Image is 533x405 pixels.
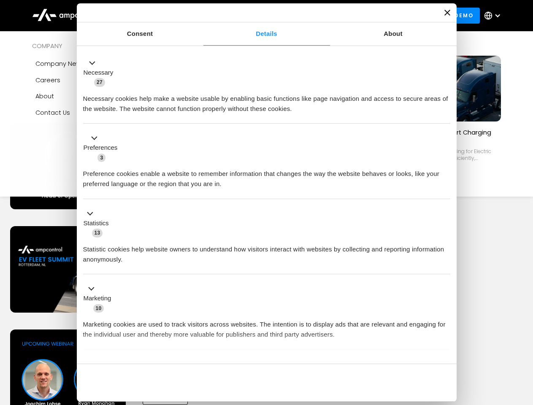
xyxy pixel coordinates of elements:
a: Contact Us [32,105,137,121]
span: 13 [92,229,103,237]
span: 10 [93,304,104,313]
div: Contact Us [35,108,70,117]
button: Marketing (10) [83,284,116,313]
a: Careers [32,72,137,88]
span: 27 [94,78,105,86]
button: Close banner [444,10,450,16]
button: Necessary (27) [83,58,119,87]
a: About [32,88,137,104]
label: Preferences [84,143,118,153]
span: 2 [139,360,147,369]
a: Details [203,22,330,46]
div: Careers [35,76,60,85]
div: Company news [35,59,85,68]
div: Necessary cookies help make a website usable by enabling basic functions like page navigation and... [83,87,450,114]
div: About [35,92,54,101]
div: Preference cookies enable a website to remember information that changes the way the website beha... [83,162,450,189]
button: Okay [329,370,450,395]
a: Consent [77,22,203,46]
button: Statistics (13) [83,208,114,238]
button: Unclassified (2) [83,359,152,370]
a: Company news [32,56,137,72]
span: 3 [97,154,106,162]
button: Preferences (3) [83,133,123,163]
a: About [330,22,457,46]
label: Necessary [84,68,114,78]
div: COMPANY [32,41,137,51]
div: Statistic cookies help website owners to understand how visitors interact with websites by collec... [83,238,450,265]
label: Marketing [84,294,111,303]
div: Marketing cookies are used to track visitors across websites. The intention is to display ads tha... [83,313,450,340]
label: Statistics [84,219,109,228]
